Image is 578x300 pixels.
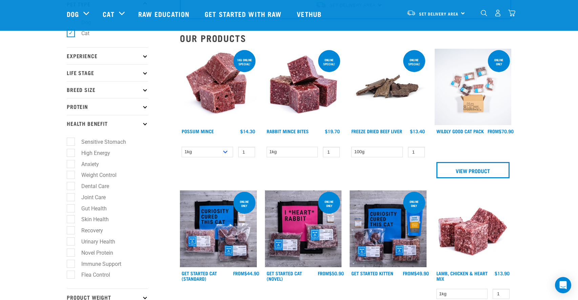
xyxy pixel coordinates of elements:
[70,260,124,268] label: Immune Support
[408,147,425,157] input: 1
[407,10,416,16] img: van-moving.png
[67,9,79,19] a: Dog
[67,81,148,98] p: Breed Size
[495,271,510,276] div: $13.90
[318,197,340,211] div: online only
[70,215,111,224] label: Skin Health
[182,272,217,280] a: Get Started Cat (Standard)
[419,13,458,15] span: Set Delivery Area
[325,129,340,134] div: $19.70
[233,55,255,69] div: 1kg online special!
[238,147,255,157] input: 1
[70,160,102,168] label: Anxiety
[70,193,108,202] label: Joint Care
[67,64,148,81] p: Life Stage
[351,130,402,132] a: Freeze Dried Beef Liver
[70,149,113,157] label: High Energy
[70,182,112,190] label: Dental Care
[436,272,488,280] a: Lamb, Chicken & Heart Mix
[70,226,106,235] label: Recovery
[494,9,501,17] img: user.png
[403,272,414,274] span: FROM
[267,272,302,280] a: Get Started Cat (Novel)
[488,130,499,132] span: FROM
[180,49,257,125] img: 1102 Possum Mince 01
[508,9,515,17] img: home-icon@2x.png
[323,147,340,157] input: 1
[435,190,512,267] img: 1124 Lamb Chicken Heart Mix 01
[481,10,487,16] img: home-icon-1@2x.png
[350,49,427,125] img: Stack Of Freeze Dried Beef Liver For Pets
[70,171,119,179] label: Weight Control
[131,0,198,27] a: Raw Education
[318,271,344,276] div: $50.90
[70,29,92,38] label: Cat
[350,190,427,267] img: NSP Kitten Update
[67,98,148,115] p: Protein
[103,9,114,19] a: Cat
[435,49,512,125] img: Cat 0 2sec
[555,277,571,293] div: Open Intercom Messenger
[233,271,259,276] div: $44.90
[70,237,118,246] label: Urinary Health
[70,249,116,257] label: Novel Protein
[180,190,257,267] img: Assortment Of Raw Essential Products For Cats Including, Blue And Black Tote Bag With "Curiosity ...
[198,0,290,27] a: Get started with Raw
[70,271,113,279] label: Flea Control
[265,190,342,267] img: Assortment Of Raw Essential Products For Cats Including, Pink And Black Tote Bag With "I *Heart* ...
[403,197,425,211] div: online only
[403,271,429,276] div: $49.90
[318,55,340,69] div: ONLINE SPECIAL!
[265,49,342,125] img: Whole Minced Rabbit Cubes 01
[488,129,514,134] div: $70.90
[67,47,148,64] p: Experience
[267,130,309,132] a: Rabbit Mince Bites
[233,197,255,211] div: online only
[67,115,148,132] p: Health Benefit
[410,129,425,134] div: $13.40
[290,0,330,27] a: Vethub
[493,289,510,299] input: 1
[436,130,484,132] a: Wildly Good Cat Pack
[240,129,255,134] div: $14.30
[403,55,425,69] div: ONLINE SPECIAL!
[488,55,510,69] div: ONLINE ONLY
[70,204,109,213] label: Gut Health
[233,272,244,274] span: FROM
[436,162,510,178] a: View Product
[318,272,329,274] span: FROM
[180,33,511,43] h2: Our Products
[182,130,214,132] a: Possum Mince
[351,272,393,274] a: Get Started Kitten
[70,138,129,146] label: Sensitive Stomach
